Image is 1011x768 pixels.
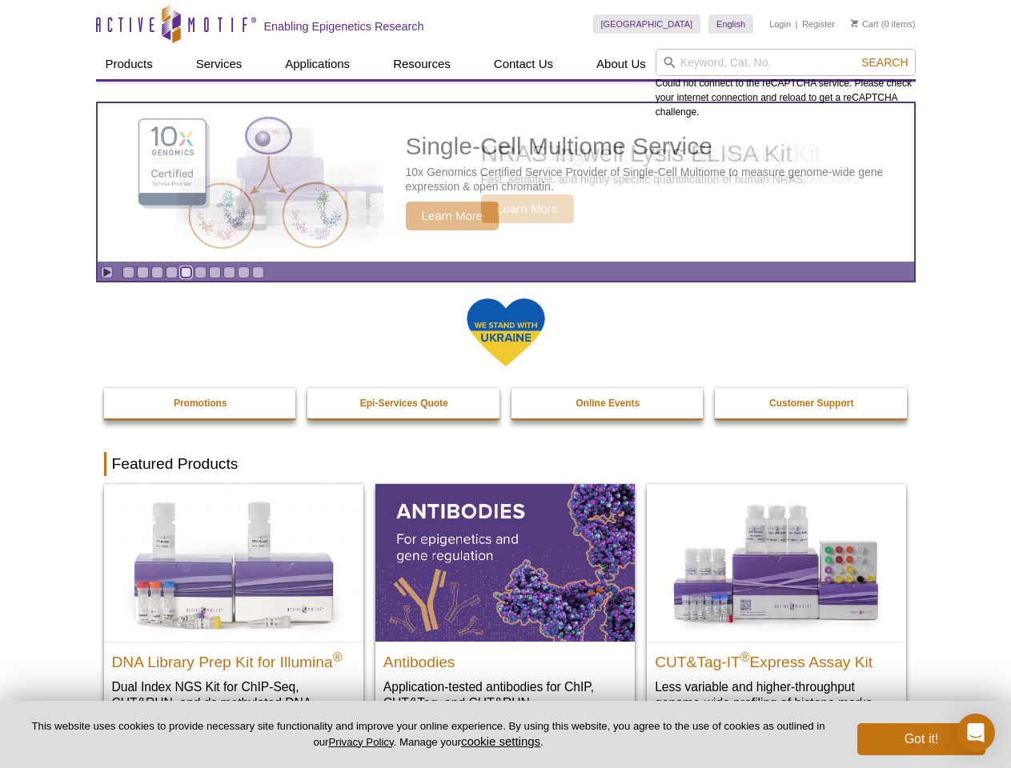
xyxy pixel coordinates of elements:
a: Resources [383,49,460,79]
strong: Online Events [576,398,640,409]
a: Login [769,18,791,30]
a: All Antibodies Antibodies Application-tested antibodies for ChIP, CUT&Tag, and CUT&RUN. [375,484,635,726]
a: Customer Support [715,388,909,418]
button: Got it! [857,723,985,755]
a: Products [96,49,162,79]
sup: ® [333,650,343,663]
img: DNA Library Prep Kit for Illumina [104,484,363,641]
h2: Enabling Epigenetics Research [264,19,424,34]
a: Go to slide 7 [209,266,221,278]
a: Applications [275,49,359,79]
a: English [708,14,753,34]
a: Register [802,18,835,30]
h2: DNA Library Prep Kit for Illumina [112,646,355,670]
strong: Epi-Services Quote [360,398,448,409]
a: Go to slide 1 [122,266,134,278]
a: Go to slide 9 [238,266,250,278]
a: Go to slide 5 [180,266,192,278]
a: Go to slide 8 [223,266,235,278]
span: Search [861,56,908,69]
p: Application-tested antibodies for ChIP, CUT&Tag, and CUT&RUN. [383,678,627,711]
img: All Antibodies [375,484,635,641]
h2: Featured Products [104,452,908,476]
li: | [796,14,798,34]
li: (0 items) [851,14,916,34]
a: About Us [587,49,656,79]
a: CUT&Tag-IT® Express Assay Kit CUT&Tag-IT®Express Assay Kit Less variable and higher-throughput ge... [647,484,906,726]
a: Epi-Services Quote [307,388,501,418]
a: Promotions [104,388,298,418]
a: Go to slide 6 [195,266,207,278]
a: Contact Us [484,49,563,79]
a: Services [187,49,252,79]
strong: Customer Support [769,398,853,409]
a: DNA Library Prep Kit for Illumina DNA Library Prep Kit for Illumina® Dual Index NGS Kit for ChIP-... [104,484,363,742]
a: Privacy Policy [328,736,393,748]
p: This website uses cookies to provide necessary site functionality and improve your online experie... [26,719,831,750]
img: CUT&Tag-IT® Express Assay Kit [647,484,906,641]
div: Open Intercom Messenger [957,714,995,752]
a: Toggle autoplay [101,266,113,278]
a: Online Events [512,388,705,418]
h2: Antibodies [383,646,627,670]
a: Go to slide 4 [166,266,178,278]
button: cookie settings [461,734,540,748]
a: Go to slide 3 [151,266,163,278]
p: Dual Index NGS Kit for ChIP-Seq, CUT&RUN, and ds methylated DNA assays. [112,678,355,727]
img: Your Cart [851,19,858,27]
img: We Stand With Ukraine [466,297,546,368]
h2: CUT&Tag-IT Express Assay Kit [655,646,898,670]
a: Go to slide 2 [137,266,149,278]
a: Cart [851,18,879,30]
input: Keyword, Cat. No. [656,49,916,76]
p: Less variable and higher-throughput genome-wide profiling of histone marks​. [655,678,898,711]
sup: ® [740,650,750,663]
div: Could not connect to the reCAPTCHA service. Please check your internet connection and reload to g... [656,49,916,119]
strong: Promotions [174,398,227,409]
a: [GEOGRAPHIC_DATA] [593,14,701,34]
a: Go to slide 10 [252,266,264,278]
button: Search [857,55,913,70]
